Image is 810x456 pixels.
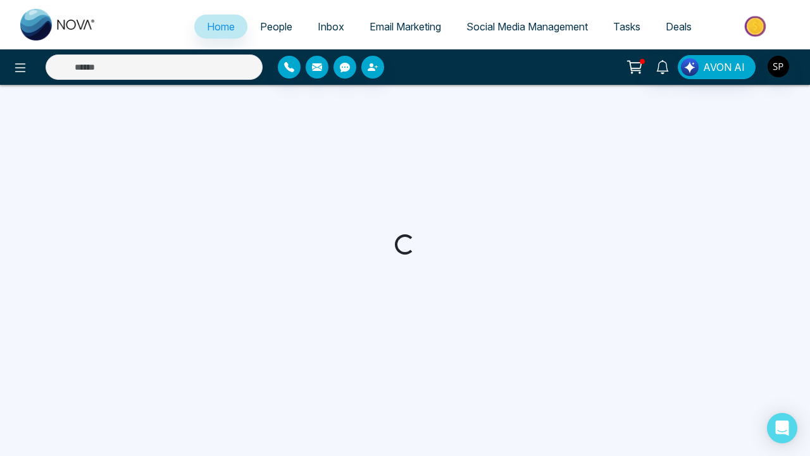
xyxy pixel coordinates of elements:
span: People [260,20,292,33]
span: Social Media Management [466,20,588,33]
a: Inbox [305,15,357,39]
a: People [247,15,305,39]
span: Inbox [318,20,344,33]
a: Deals [653,15,704,39]
a: Home [194,15,247,39]
img: Nova CRM Logo [20,9,96,41]
div: Open Intercom Messenger [767,413,797,443]
img: Lead Flow [681,58,699,76]
span: AVON AI [703,60,745,75]
span: Deals [666,20,692,33]
span: Home [207,20,235,33]
span: Tasks [613,20,640,33]
img: Market-place.gif [711,12,802,41]
a: Social Media Management [454,15,601,39]
a: Tasks [601,15,653,39]
button: AVON AI [678,55,756,79]
a: Email Marketing [357,15,454,39]
span: Email Marketing [370,20,441,33]
img: User Avatar [768,56,789,77]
